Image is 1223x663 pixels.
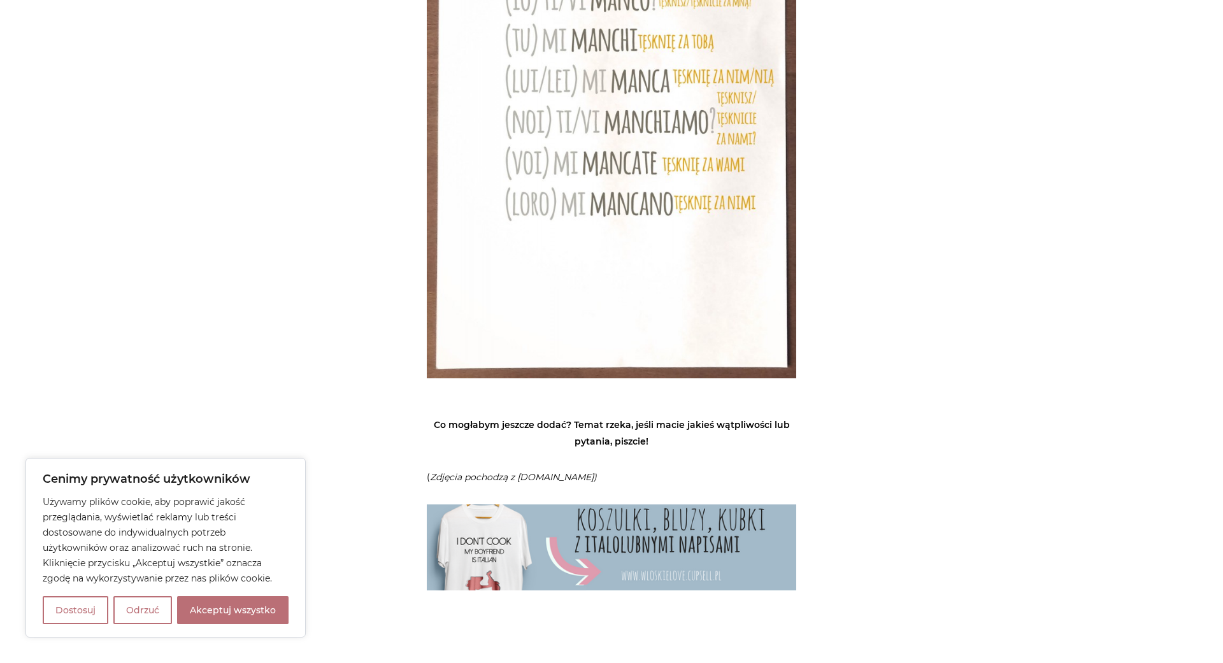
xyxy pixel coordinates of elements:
[43,596,108,624] button: Dostosuj
[43,471,289,487] p: Cenimy prywatność użytkowników
[43,494,289,586] p: Używamy plików cookie, aby poprawić jakość przeglądania, wyświetlać reklamy lub treści dostosowan...
[113,596,172,624] button: Odrzuć
[427,469,796,485] p: (
[430,471,597,483] em: Zdjęcia pochodzą z [DOMAIN_NAME])
[177,596,289,624] button: Akceptuj wszystko
[434,419,790,447] strong: Co mogłabym jeszcze dodać? Temat rzeka, jeśli macie jakieś wątpliwości lub pytania, piszcie!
